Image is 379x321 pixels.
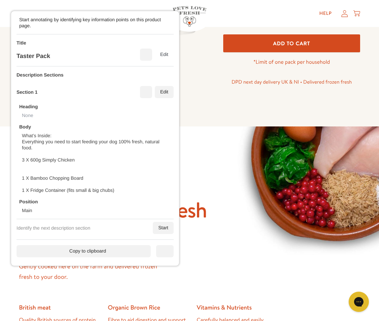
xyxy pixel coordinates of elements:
a: About [51,7,78,20]
div: Main [22,207,32,213]
p: DPD next day delivery UK & NI • Delivered frozen fresh [223,78,360,86]
div: None [22,112,33,118]
dt: Organic Brown Rice [108,303,186,311]
div: Body [19,124,31,130]
div: Delete [140,86,152,98]
img: Pets Love Fresh [173,6,206,27]
a: Shop All [13,7,48,20]
p: *Limit of one pack per household [223,58,360,67]
div: Title [17,40,26,46]
div: Edit [155,49,174,61]
span: Add To Cart [273,40,310,47]
div: Edit [155,86,174,98]
a: Reviews [81,7,113,20]
div: Start annotating by identifying key information points on this product page. [19,17,164,29]
dt: Vitamins & Nutrients [197,303,275,311]
div: Identify the next description section [17,225,90,231]
div: Section 1 [17,89,37,95]
iframe: Gorgias live chat messenger [345,289,372,314]
div: Delete [140,49,152,61]
div: Heading [19,104,38,110]
dt: British meat [19,303,97,311]
div: Position [19,199,38,205]
button: Add To Cart [223,34,360,52]
div: Copy to clipboard [17,245,151,257]
a: Help [314,7,337,20]
div: Start [153,222,174,234]
div: What’s Inside: Everything you need to start feeding your dog 100% fresh, natural food. 3 X 600g S... [22,133,171,193]
a: Expert Advice [116,7,165,20]
div: Taster Pack [17,52,50,60]
div: Description Sections [17,72,63,78]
